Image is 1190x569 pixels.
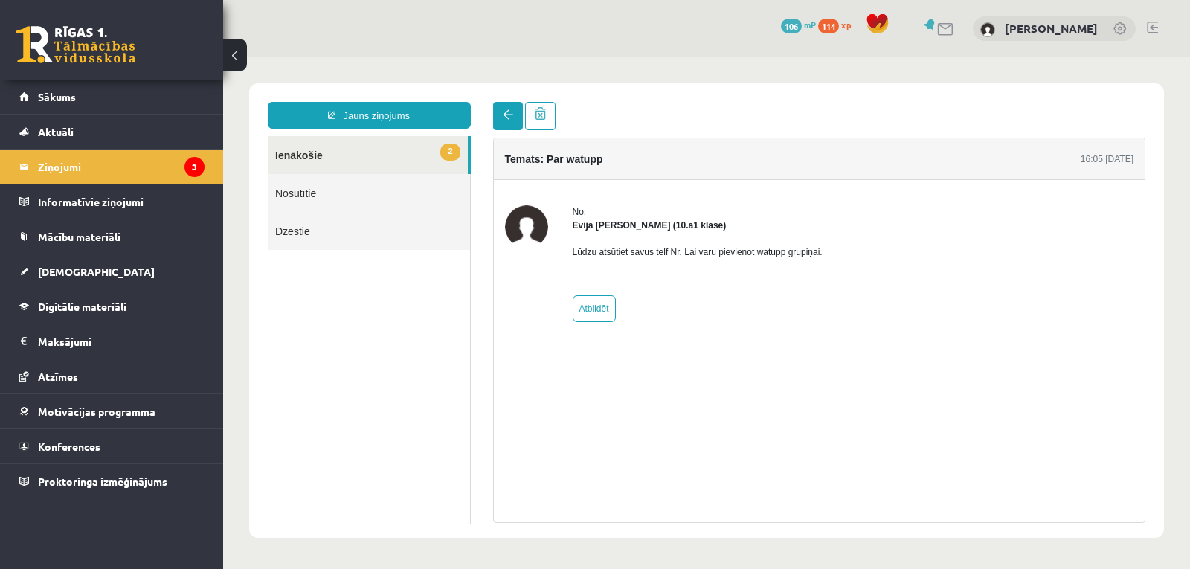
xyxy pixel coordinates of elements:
[38,300,126,313] span: Digitālie materiāli
[350,238,393,265] a: Atbildēt
[45,155,247,193] a: Dzēstie
[38,90,76,103] span: Sākums
[1005,21,1098,36] a: [PERSON_NAME]
[45,79,245,117] a: 2Ienākošie
[19,464,205,498] a: Proktoringa izmēģinājums
[38,324,205,359] legend: Maksājumi
[19,324,205,359] a: Maksājumi
[45,45,248,71] a: Jauns ziņojums
[38,370,78,383] span: Atzīmes
[38,230,120,243] span: Mācību materiāli
[282,96,380,108] h4: Temats: Par watupp
[45,117,247,155] a: Nosūtītie
[38,150,205,184] legend: Ziņojumi
[19,289,205,324] a: Digitālie materiāli
[38,184,205,219] legend: Informatīvie ziņojumi
[19,254,205,289] a: [DEMOGRAPHIC_DATA]
[818,19,839,33] span: 114
[841,19,851,30] span: xp
[19,115,205,149] a: Aktuāli
[19,429,205,463] a: Konferences
[217,86,237,103] span: 2
[19,359,205,393] a: Atzīmes
[19,394,205,428] a: Motivācijas programma
[980,22,995,37] img: Dana Blaumane
[19,80,205,114] a: Sākums
[350,188,599,202] p: Lūdzu atsūtiet savus telf Nr. Lai varu pievienot watupp grupiņai.
[19,219,205,254] a: Mācību materiāli
[858,95,910,109] div: 16:05 [DATE]
[16,26,135,63] a: Rīgas 1. Tālmācības vidusskola
[38,125,74,138] span: Aktuāli
[184,157,205,177] i: 3
[804,19,816,30] span: mP
[38,265,155,278] span: [DEMOGRAPHIC_DATA]
[282,148,325,191] img: Evija Aija Frijāre
[38,475,167,488] span: Proktoringa izmēģinājums
[781,19,802,33] span: 106
[350,163,504,173] strong: Evija [PERSON_NAME] (10.a1 klase)
[38,405,155,418] span: Motivācijas programma
[19,184,205,219] a: Informatīvie ziņojumi
[350,148,599,161] div: No:
[818,19,858,30] a: 114 xp
[781,19,816,30] a: 106 mP
[19,150,205,184] a: Ziņojumi3
[38,440,100,453] span: Konferences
